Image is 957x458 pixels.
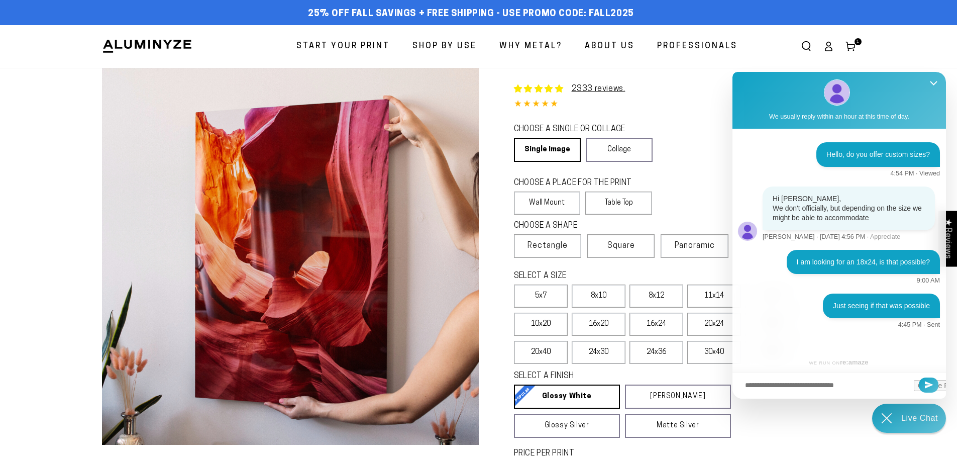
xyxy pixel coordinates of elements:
span: Shop By Use [412,39,477,54]
span: Professionals [657,39,737,54]
a: Glossy White [514,385,620,409]
iframe: Re:amaze Chat [732,72,946,399]
label: 20x24 [687,313,741,336]
label: Table Top [585,192,652,215]
span: Rectangle [527,240,568,252]
a: About Us [577,33,642,60]
div: 4.85 out of 5.0 stars [514,98,856,112]
label: 16x24 [629,313,683,336]
span: Square [607,240,635,252]
a: Collage [586,138,653,162]
label: 24x30 [572,341,625,364]
summary: Search our site [795,35,817,57]
a: Start Your Print [289,33,397,60]
legend: CHOOSE A SHAPE [514,220,645,232]
label: 8x12 [629,285,683,308]
span: 1 [857,38,860,45]
a: Shop By Use [405,33,484,60]
label: 5x7 [514,285,568,308]
legend: SELECT A SIZE [514,270,715,282]
span: 25% off FALL Savings + Free Shipping - Use Promo Code: FALL2025 [308,9,634,20]
a: Glossy Silver [514,414,620,438]
label: 20x40 [514,341,568,364]
img: Aluminyze [102,39,192,54]
label: 16x20 [572,313,625,336]
div: Contact Us Directly [901,404,938,433]
span: Panoramic [675,242,715,250]
legend: SELECT A FINISH [514,371,707,382]
label: Wall Mount [514,192,581,215]
a: Matte Silver [625,414,731,438]
a: Single Image [514,138,581,162]
span: Start Your Print [296,39,390,54]
label: 8x10 [572,285,625,308]
label: 10x20 [514,313,568,336]
button: Close Shoutbox [924,72,943,96]
label: 11x14 [687,285,741,308]
a: Why Metal? [492,33,570,60]
div: Click to open Judge.me floating reviews tab [938,211,957,266]
span: Why Metal? [499,39,562,54]
label: 24x36 [629,341,683,364]
a: [PERSON_NAME] [625,385,731,409]
div: Chat widget toggle [872,404,946,433]
legend: CHOOSE A SINGLE OR COLLAGE [514,124,644,135]
a: 2333 reviews. [572,85,625,93]
span: About Us [585,39,634,54]
legend: CHOOSE A PLACE FOR THE PRINT [514,177,643,189]
label: 30x40 [687,341,741,364]
a: Professionals [650,33,745,60]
